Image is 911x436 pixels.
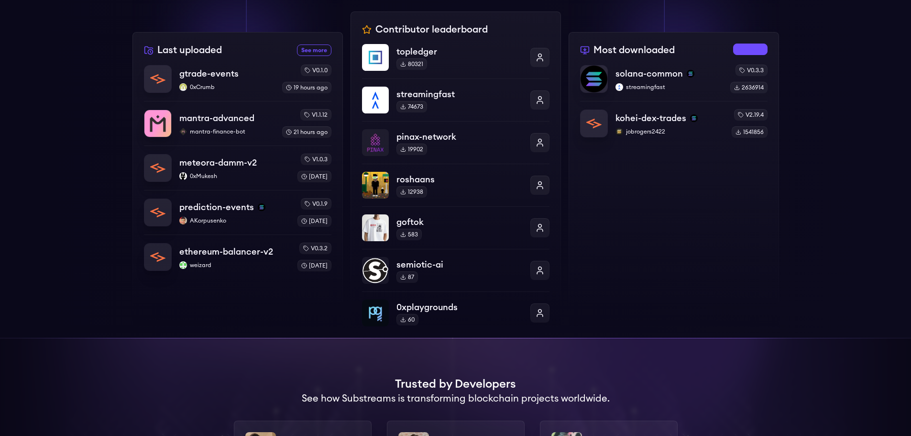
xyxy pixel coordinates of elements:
[396,258,523,271] p: semiotic-ai
[301,154,331,165] div: v1.0.3
[362,44,549,78] a: topledgertopledger80321
[301,198,331,210] div: v0.1.9
[144,190,331,235] a: prediction-eventsprediction-eventssolanaAKorpusenkoAKorpusenkov0.1.9[DATE]
[179,112,254,125] p: mantra-advanced
[362,121,549,164] a: pinax-networkpinax-network19902
[735,65,768,76] div: v0.3.3
[615,83,623,91] img: streamingfast
[362,214,389,241] img: goftok
[362,87,389,113] img: streamingfast
[362,78,549,121] a: streamingfaststreamingfast74673
[396,101,427,112] div: 74673
[362,257,389,284] img: semiotic-ai
[396,58,427,70] div: 80321
[144,155,171,181] img: meteora-damm-v2
[396,144,427,155] div: 19902
[396,229,422,240] div: 583
[179,261,187,269] img: weizard
[144,66,171,92] img: gtrade-events
[144,65,331,101] a: gtrade-eventsgtrade-events0xCrumb0xCrumbv0.1.019 hours ago
[144,145,331,190] a: meteora-damm-v2meteora-damm-v20xMukesh0xMukeshv1.0.3[DATE]
[144,199,171,226] img: prediction-events
[258,203,265,211] img: solana
[301,65,331,76] div: v0.1.0
[179,156,257,169] p: meteora-damm-v2
[362,44,389,71] img: topledger
[615,67,683,80] p: solana-common
[282,82,331,93] div: 19 hours ago
[732,126,768,138] div: 1541856
[297,260,331,271] div: [DATE]
[179,128,187,135] img: mantra-finance-bot
[300,109,331,121] div: v1.1.12
[362,206,549,249] a: goftokgoftok583
[730,82,768,93] div: 2636914
[179,128,274,135] p: mantra-finance-bot
[179,67,239,80] p: gtrade-events
[179,83,274,91] p: 0xCrumb
[581,110,607,137] img: kohei-dex-trades
[396,88,523,101] p: streamingfast
[687,70,694,78] img: solana
[580,65,768,101] a: solana-commonsolana-commonsolanastreamingfaststreamingfastv0.3.32636914
[179,261,290,269] p: weizard
[362,164,549,206] a: roshaansroshaans12938
[734,109,768,121] div: v2.19.4
[144,110,171,137] img: mantra-advanced
[302,392,610,405] h2: See how Substreams is transforming blockchain projects worldwide.
[179,217,290,224] p: AKorpusenko
[396,271,418,283] div: 87
[362,172,389,199] img: roshaans
[179,217,187,224] img: AKorpusenko
[179,201,254,214] p: prediction-events
[615,83,723,91] p: streamingfast
[615,112,686,125] p: kohei-dex-trades
[297,171,331,182] div: [DATE]
[362,249,549,291] a: semiotic-aisemiotic-ai87
[297,215,331,227] div: [DATE]
[299,243,331,254] div: v0.3.2
[733,44,768,55] a: See more most downloaded packages
[282,126,331,138] div: 21 hours ago
[615,128,724,135] p: jobrogers2422
[144,244,171,270] img: ethereum-balancer-v2
[297,45,331,56] a: See more recently uploaded packages
[362,300,389,326] img: 0xplaygrounds
[396,45,523,58] p: topledger
[396,186,427,198] div: 12938
[580,101,768,138] a: kohei-dex-tradeskohei-dex-tradessolanajobrogers2422jobrogers2422v2.19.41541856
[396,314,418,325] div: 60
[396,301,523,314] p: 0xplaygrounds
[362,291,549,326] a: 0xplaygrounds0xplaygrounds60
[179,83,187,91] img: 0xCrumb
[690,114,698,122] img: solana
[144,101,331,145] a: mantra-advancedmantra-advancedmantra-finance-botmantra-finance-botv1.1.1221 hours ago
[179,172,187,180] img: 0xMukesh
[362,129,389,156] img: pinax-network
[396,130,523,144] p: pinax-network
[395,377,516,392] h1: Trusted by Developers
[396,173,523,186] p: roshaans
[144,235,331,271] a: ethereum-balancer-v2ethereum-balancer-v2weizardweizardv0.3.2[DATE]
[581,66,607,92] img: solana-common
[179,172,290,180] p: 0xMukesh
[396,215,523,229] p: goftok
[179,245,273,258] p: ethereum-balancer-v2
[615,128,623,135] img: jobrogers2422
